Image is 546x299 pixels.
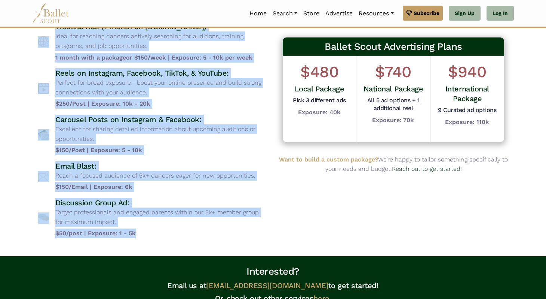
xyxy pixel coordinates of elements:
[406,9,412,17] img: gem.svg
[55,208,267,227] p: Target professionals and engaged parents within our 5k+ member group for maximum impact.
[55,54,126,61] span: 1 month with a package
[55,182,255,192] b: $150/Email | Exposure: 6k
[372,117,414,124] b: Exposure: 70k
[414,9,439,17] span: Subscribe
[206,281,328,290] a: [EMAIL_ADDRESS][DOMAIN_NAME]
[392,165,462,172] a: Reach out to get started!
[55,99,267,109] b: $250/Post | Exposure: 10k - 20k
[3,256,543,278] h3: Interested?
[55,53,267,63] b: or $150/week | Exposure: 5 - 10k per week
[55,31,267,51] p: Ideal for reaching dancers actively searching for auditions, training programs, and job opportuni...
[436,106,499,114] h5: 9 Curated ad options
[283,37,504,56] h3: Ballet Scout Advertising Plans
[55,68,267,78] h4: Reels on Instagram, Facebook, TikTok, & YouTube:
[55,198,267,208] h4: Discussion Group Ad:
[356,6,396,21] a: Resources
[487,6,514,21] a: Log In
[436,84,499,103] h4: International Package
[322,6,356,21] a: Advertise
[55,124,267,144] p: Excellent for sharing detailed information about upcoming auditions or opportunities.
[279,156,378,163] b: Want to build a custom package?
[270,6,300,21] a: Search
[55,171,255,181] p: Reach a focused audience of 5k+ dancers eager for new opportunities.
[246,6,270,21] a: Home
[55,229,267,238] b: $50/post | Exposure: 1 - 5k
[362,97,424,112] h5: All 5 ad options + 1 additional reel
[55,78,267,97] p: Perfect for broad exposure—boost your online presence and build strong connections with your audi...
[293,97,346,105] h5: Pick 3 different ads
[449,6,481,21] a: Sign Up
[362,84,424,94] h4: National Package
[362,62,424,82] h1: $740
[445,118,489,126] b: Exposure: 110k
[293,62,346,82] h1: $480
[436,62,499,82] h1: $940
[300,6,322,21] a: Store
[403,6,443,21] a: Subscribe
[298,109,341,116] b: Exposure: 40k
[55,115,267,124] h4: Carousel Posts on Instagram & Facebook:
[55,161,255,171] h4: Email Blast:
[55,145,267,155] b: $150/Post | Exposure: 5 - 10k
[279,155,508,174] p: We’re happy to tailor something specifically to your needs and budget.
[3,281,543,290] h4: Email us at to get started!
[293,84,346,94] h4: Local Package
